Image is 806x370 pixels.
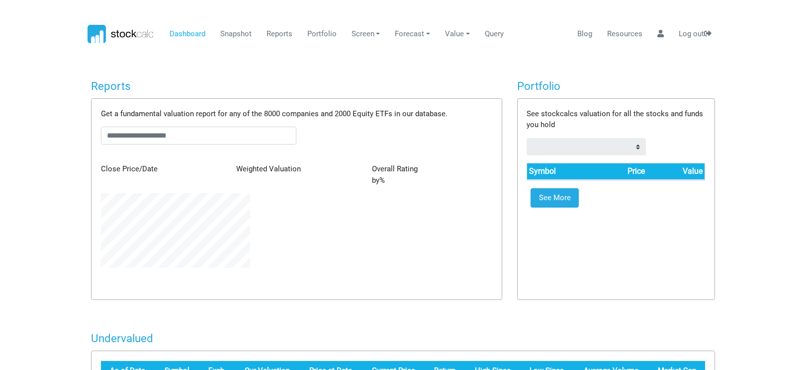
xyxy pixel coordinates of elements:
a: Resources [603,25,646,44]
a: Portfolio [303,25,340,44]
a: Log out [675,25,715,44]
a: See More [531,188,579,208]
span: Weighted Valuation [236,164,301,173]
a: Screen [348,25,384,44]
h4: Reports [91,79,502,93]
a: Query [481,25,507,44]
a: Reports [263,25,296,44]
th: Price [590,163,646,180]
a: Snapshot [216,25,255,44]
h4: Undervalued [91,332,715,345]
a: Dashboard [166,25,209,44]
th: Symbol [527,163,590,180]
p: Get a fundamental valuation report for any of the 8000 companies and 2000 Equity ETFs in our data... [101,108,492,120]
a: Value [442,25,474,44]
a: Blog [573,25,596,44]
div: by % [364,163,500,186]
th: Value [646,163,705,180]
p: See stockcalcs valuation for all the stocks and funds you hold [527,108,705,131]
a: Forecast [391,25,434,44]
h4: Portfolio [517,79,715,93]
span: Overall Rating [372,164,418,173]
span: Close Price/Date [101,164,158,173]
